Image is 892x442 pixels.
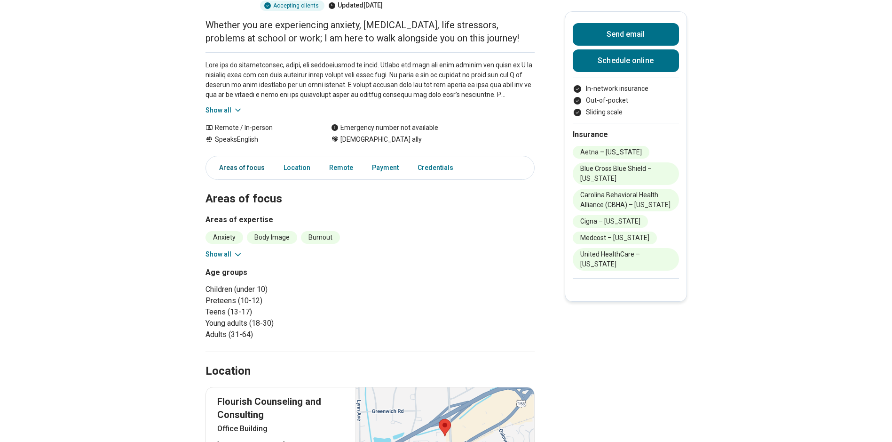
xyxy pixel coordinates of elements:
a: Remote [324,158,359,177]
div: Updated [DATE] [328,0,383,11]
a: Payment [366,158,404,177]
li: Preteens (10-12) [205,295,366,306]
p: Lore ips do sitametconsec, adipi, eli seddoeiusmod te incid. Utlabo etd magn ali enim adminim ven... [205,60,535,100]
a: Schedule online [573,49,679,72]
li: Sliding scale [573,107,679,117]
ul: Payment options [573,84,679,117]
li: Children (under 10) [205,284,366,295]
li: Aetna – [US_STATE] [573,146,649,159]
div: Remote / In-person [205,123,312,133]
button: Send email [573,23,679,46]
button: Show all [205,249,243,259]
li: Teens (13-17) [205,306,366,318]
li: Anxiety [205,231,243,244]
h2: Insurance [573,129,679,140]
div: Emergency number not available [331,123,438,133]
a: Credentials [412,158,465,177]
li: Blue Cross Blue Shield – [US_STATE] [573,162,679,185]
li: Adults (31-64) [205,329,366,340]
p: Office Building [217,423,345,434]
h2: Location [205,363,251,379]
p: Whether you are experiencing anxiety, [MEDICAL_DATA], life stressors, problems at school or work;... [205,18,535,45]
li: Medcost – [US_STATE] [573,232,657,244]
li: In-network insurance [573,84,679,94]
li: Carolina Behavioral Health Alliance (CBHA) – [US_STATE] [573,189,679,211]
div: Accepting clients [260,0,324,11]
h3: Areas of expertise [205,214,535,225]
h2: Areas of focus [205,169,535,207]
li: Body Image [247,231,297,244]
li: Cigna – [US_STATE] [573,215,648,228]
h3: Age groups [205,267,366,278]
button: Show all [205,105,243,115]
li: Out-of-pocket [573,96,679,105]
li: Burnout [301,231,340,244]
li: United HealthCare – [US_STATE] [573,248,679,271]
div: Speaks English [205,135,312,145]
a: Location [278,158,316,177]
p: Flourish Counseling and Consulting [217,395,345,421]
li: Young adults (18-30) [205,318,366,329]
a: Areas of focus [208,158,270,177]
span: [DEMOGRAPHIC_DATA] ally [340,135,422,145]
